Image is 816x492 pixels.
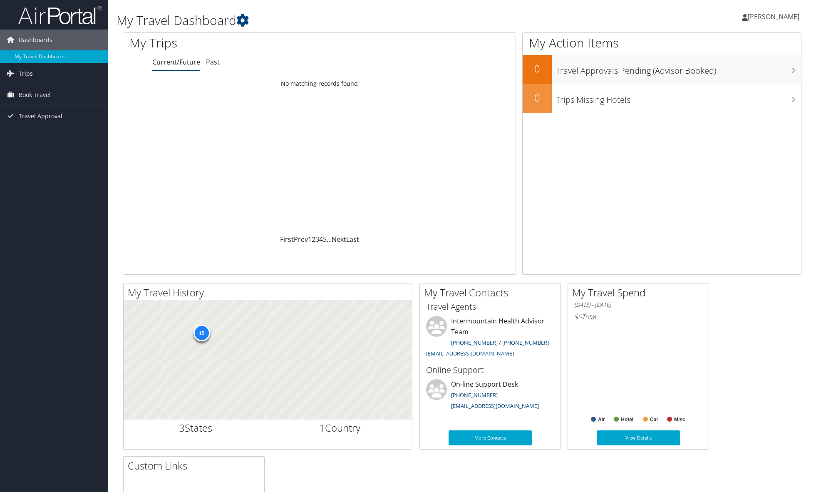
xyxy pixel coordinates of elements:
[674,417,685,422] text: Misc
[332,235,346,244] a: Next
[206,57,220,67] a: Past
[422,316,558,360] li: Intermountain Health Advisor Team
[523,62,552,76] h2: 0
[319,235,323,244] a: 4
[19,30,52,50] span: Dashboards
[426,350,514,357] a: [EMAIL_ADDRESS][DOMAIN_NAME]
[621,417,633,422] text: Hotel
[128,459,264,473] h2: Custom Links
[424,286,561,300] h2: My Travel Contacts
[346,235,359,244] a: Last
[523,84,801,113] a: 0Trips Missing Hotels
[556,90,801,106] h3: Trips Missing Hotels
[323,235,327,244] a: 5
[748,12,799,21] span: [PERSON_NAME]
[18,5,102,25] img: airportal-logo.png
[451,402,539,410] a: [EMAIL_ADDRESS][DOMAIN_NAME]
[426,301,554,313] h3: Travel Agents
[19,63,33,84] span: Trips
[327,235,332,244] span: …
[574,312,582,321] span: $0
[179,421,185,435] span: 3
[152,57,200,67] a: Current/Future
[19,84,51,105] span: Book Travel
[130,421,262,435] h2: States
[280,235,294,244] a: First
[312,235,315,244] a: 2
[193,325,210,341] div: 15
[523,34,801,52] h1: My Action Items
[574,301,702,309] h6: [DATE] - [DATE]
[123,76,516,91] td: No matching records found
[574,312,702,321] h6: Total
[117,12,577,29] h1: My Travel Dashboard
[556,61,801,77] h3: Travel Approvals Pending (Advisor Booked)
[451,339,549,346] a: [PHONE_NUMBER] / [PHONE_NUMBER]
[422,379,558,413] li: On-line Support Desk
[449,430,532,445] a: More Contacts
[129,34,346,52] h1: My Trips
[742,4,808,29] a: [PERSON_NAME]
[598,417,605,422] text: Air
[426,364,554,376] h3: Online Support
[650,417,658,422] text: Car
[315,235,319,244] a: 3
[19,106,62,127] span: Travel Approval
[572,286,709,300] h2: My Travel Spend
[597,430,680,445] a: View Details
[319,421,325,435] span: 1
[128,286,412,300] h2: My Travel History
[451,391,498,399] a: [PHONE_NUMBER]
[523,91,552,105] h2: 0
[274,421,406,435] h2: Country
[308,235,312,244] a: 1
[294,235,308,244] a: Prev
[523,55,801,84] a: 0Travel Approvals Pending (Advisor Booked)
